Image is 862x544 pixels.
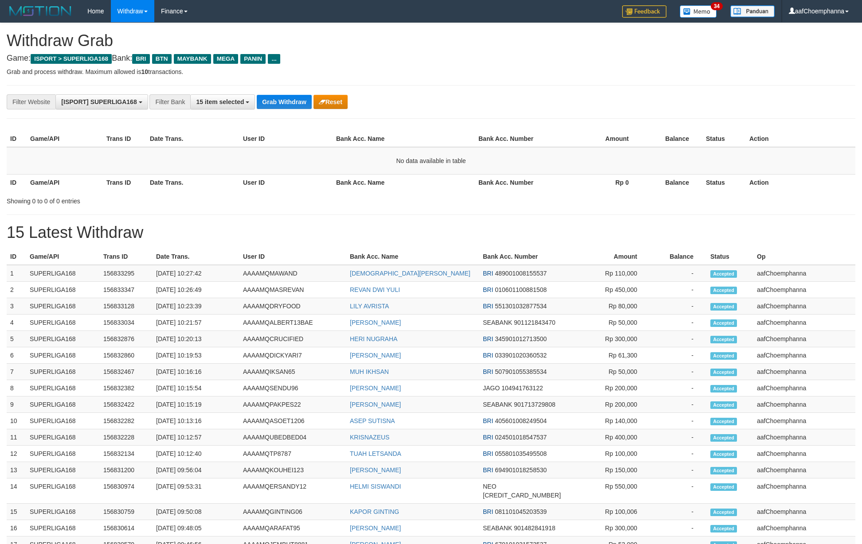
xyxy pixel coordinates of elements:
[566,249,650,265] th: Amount
[551,131,642,147] th: Amount
[7,380,26,396] td: 8
[495,434,547,441] span: Copy 024501018547537 to clipboard
[350,319,401,326] a: [PERSON_NAME]
[566,315,650,331] td: Rp 50,000
[753,347,855,364] td: aafChoemphanna
[333,131,475,147] th: Bank Acc. Name
[153,282,239,298] td: [DATE] 10:26:49
[483,286,493,293] span: BRI
[753,520,855,536] td: aafChoemphanna
[7,67,855,76] p: Grab and process withdraw. Maximum allowed is transactions.
[746,131,855,147] th: Action
[146,131,239,147] th: Date Trans.
[26,380,100,396] td: SUPERLIGA168
[350,434,389,441] a: KRISNAZEUS
[26,282,100,298] td: SUPERLIGA168
[483,303,493,310] span: BRI
[710,434,737,442] span: Accepted
[650,504,707,520] td: -
[213,54,239,64] span: MEGA
[350,335,397,342] a: HERI NUGRAHA
[7,520,26,536] td: 16
[622,5,666,18] img: Feedback.jpg
[55,94,148,109] button: [ISPORT] SUPERLIGA168
[26,504,100,520] td: SUPERLIGA168
[650,413,707,429] td: -
[7,32,855,50] h1: Withdraw Grab
[240,54,266,64] span: PANIN
[483,335,493,342] span: BRI
[26,265,100,282] td: SUPERLIGA168
[350,303,389,310] a: LILY AVRISTA
[7,396,26,413] td: 9
[710,303,737,311] span: Accepted
[566,520,650,536] td: Rp 300,000
[7,478,26,504] td: 14
[566,446,650,462] td: Rp 100,000
[483,434,493,441] span: BRI
[483,417,493,424] span: BRI
[153,380,239,396] td: [DATE] 10:15:54
[710,525,737,532] span: Accepted
[174,54,211,64] span: MAYBANK
[239,347,346,364] td: AAAAMQDICKYARI7
[100,413,153,429] td: 156832282
[239,265,346,282] td: AAAAMQMAWAND
[26,331,100,347] td: SUPERLIGA168
[7,54,855,63] h4: Game: Bank:
[100,380,153,396] td: 156832382
[710,385,737,392] span: Accepted
[239,315,346,331] td: AAAAMQALBERT13BAE
[7,94,55,109] div: Filter Website
[710,369,737,376] span: Accepted
[239,413,346,429] td: AAAAMQASOET1206
[483,368,493,375] span: BRI
[26,478,100,504] td: SUPERLIGA168
[26,249,100,265] th: Game/API
[483,270,493,277] span: BRI
[495,450,547,457] span: Copy 055801035495508 to clipboard
[149,94,190,109] div: Filter Bank
[239,446,346,462] td: AAAAMQTP8787
[153,446,239,462] td: [DATE] 10:12:40
[710,418,737,425] span: Accepted
[26,413,100,429] td: SUPERLIGA168
[479,249,566,265] th: Bank Acc. Number
[153,364,239,380] td: [DATE] 10:16:16
[350,417,395,424] a: ASEP SUTISNA
[26,520,100,536] td: SUPERLIGA168
[495,368,547,375] span: Copy 507901055385534 to clipboard
[100,249,153,265] th: Trans ID
[239,174,333,190] th: User ID
[27,174,103,190] th: Game/API
[103,174,146,190] th: Trans ID
[495,286,547,293] span: Copy 010601100881508 to clipboard
[650,380,707,396] td: -
[350,483,401,490] a: HELMI SISWANDI
[26,298,100,315] td: SUPERLIGA168
[730,5,775,17] img: panduan.png
[566,298,650,315] td: Rp 80,000
[711,2,723,10] span: 34
[153,298,239,315] td: [DATE] 10:23:39
[100,347,153,364] td: 156832860
[153,413,239,429] td: [DATE] 10:13:16
[7,331,26,347] td: 5
[239,282,346,298] td: AAAAMQMASREVAN
[650,331,707,347] td: -
[153,331,239,347] td: [DATE] 10:20:13
[100,298,153,315] td: 156833128
[566,478,650,504] td: Rp 550,000
[26,315,100,331] td: SUPERLIGA168
[702,174,746,190] th: Status
[483,508,493,515] span: BRI
[346,249,479,265] th: Bank Acc. Name
[566,396,650,413] td: Rp 200,000
[483,401,512,408] span: SEABANK
[483,385,500,392] span: JAGO
[153,249,239,265] th: Date Trans.
[650,265,707,282] td: -
[650,364,707,380] td: -
[26,396,100,413] td: SUPERLIGA168
[642,174,702,190] th: Balance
